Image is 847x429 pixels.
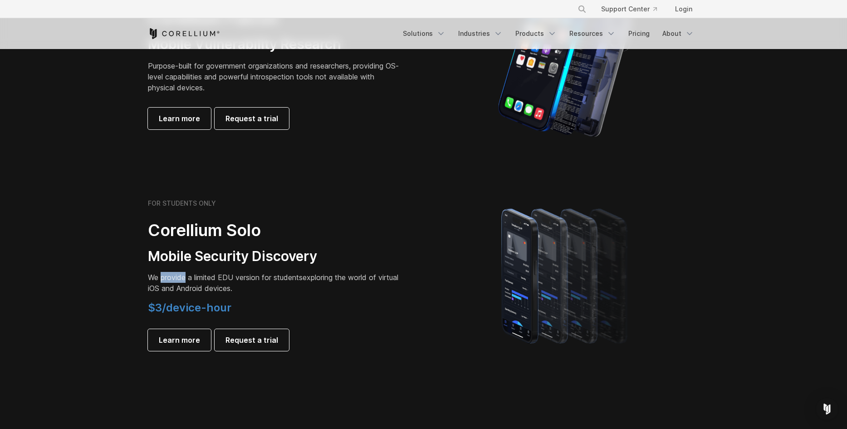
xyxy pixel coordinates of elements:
a: Industries [453,25,508,42]
h6: FOR STUDENTS ONLY [148,199,216,207]
h3: Mobile Security Discovery [148,248,402,265]
a: Request a trial [215,329,289,351]
span: Learn more [159,335,200,345]
a: Request a trial [215,108,289,129]
img: A lineup of four iPhone models becoming more gradient and blurred [483,196,649,355]
a: About [657,25,700,42]
a: Login [668,1,700,17]
a: Corellium Home [148,28,220,39]
span: Request a trial [225,335,278,345]
a: Learn more [148,108,211,129]
a: Solutions [397,25,451,42]
h2: Corellium Solo [148,220,402,241]
p: exploring the world of virtual iOS and Android devices. [148,272,402,294]
div: Navigation Menu [567,1,700,17]
button: Search [574,1,590,17]
div: Navigation Menu [397,25,700,42]
span: Request a trial [225,113,278,124]
div: Open Intercom Messenger [816,398,838,420]
a: Products [510,25,562,42]
span: Learn more [159,113,200,124]
a: Support Center [594,1,664,17]
span: $3/device-hour [148,301,231,314]
a: Pricing [623,25,655,42]
p: Purpose-built for government organizations and researchers, providing OS-level capabilities and p... [148,60,402,93]
a: Learn more [148,329,211,351]
span: We provide a limited EDU version for students [148,273,303,282]
a: Resources [564,25,621,42]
